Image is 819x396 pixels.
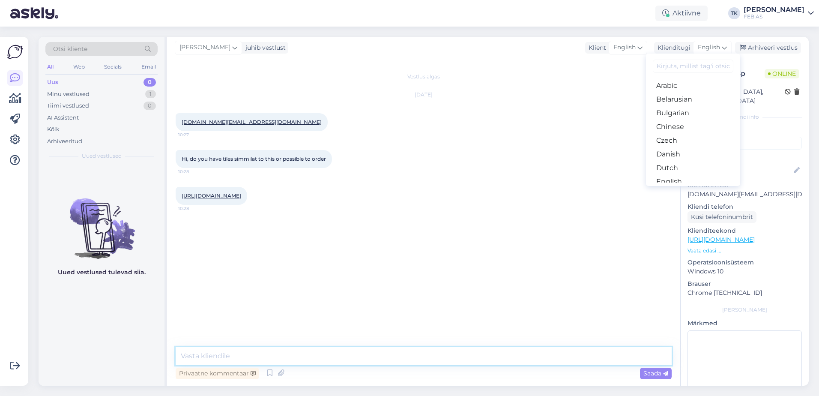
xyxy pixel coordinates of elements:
[687,306,802,314] div: [PERSON_NAME]
[646,147,740,161] a: Danish
[687,247,802,255] p: Vaata edasi ...
[687,211,756,223] div: Küsi telefoninumbrit
[646,120,740,134] a: Chinese
[765,69,799,78] span: Online
[687,113,802,121] div: Kliendi info
[47,125,60,134] div: Kõik
[698,43,720,52] span: English
[688,166,792,175] input: Lisa nimi
[178,132,210,138] span: 10:27
[735,42,801,54] div: Arhiveeri vestlus
[145,90,156,99] div: 1
[646,93,740,106] a: Belarusian
[687,137,802,150] input: Lisa tag
[646,175,740,189] a: English
[82,152,122,160] span: Uued vestlused
[143,102,156,110] div: 0
[47,102,89,110] div: Tiimi vestlused
[687,126,802,135] p: Kliendi tag'id
[744,6,804,13] div: [PERSON_NAME]
[182,156,326,162] span: Hi, do you have tiles simmilat to this or possible to order
[646,79,740,93] a: Arabic
[178,205,210,212] span: 10:28
[72,61,87,72] div: Web
[182,192,241,199] a: [URL][DOMAIN_NAME]
[687,258,802,267] p: Operatsioonisüsteem
[744,13,804,20] div: FEB AS
[613,43,636,52] span: English
[176,73,672,81] div: Vestlus algas
[646,161,740,175] a: Dutch
[687,202,802,211] p: Kliendi telefon
[687,226,802,235] p: Klienditeekond
[178,168,210,175] span: 10:28
[39,183,164,260] img: No chats
[653,60,733,73] input: Kirjuta, millist tag'i otsid
[687,319,802,328] p: Märkmed
[102,61,123,72] div: Socials
[182,119,322,125] a: [DOMAIN_NAME][EMAIL_ADDRESS][DOMAIN_NAME]
[655,6,708,21] div: Aktiivne
[687,267,802,276] p: Windows 10
[728,7,740,19] div: TK
[242,43,286,52] div: juhib vestlust
[687,153,802,162] p: Kliendi nimi
[687,288,802,297] p: Chrome [TECHNICAL_ID]
[176,368,259,379] div: Privaatne kommentaar
[47,90,90,99] div: Minu vestlused
[53,45,87,54] span: Otsi kliente
[687,279,802,288] p: Brauser
[687,181,802,190] p: Kliendi email
[646,134,740,147] a: Czech
[140,61,158,72] div: Email
[687,236,755,243] a: [URL][DOMAIN_NAME]
[643,369,668,377] span: Saada
[58,268,146,277] p: Uued vestlused tulevad siia.
[47,137,82,146] div: Arhiveeritud
[179,43,230,52] span: [PERSON_NAME]
[47,114,79,122] div: AI Assistent
[744,6,814,20] a: [PERSON_NAME]FEB AS
[176,91,672,99] div: [DATE]
[687,190,802,199] p: [DOMAIN_NAME][EMAIL_ADDRESS][DOMAIN_NAME]
[47,78,58,87] div: Uus
[7,44,23,60] img: Askly Logo
[646,106,740,120] a: Bulgarian
[654,43,690,52] div: Klienditugi
[45,61,55,72] div: All
[143,78,156,87] div: 0
[585,43,606,52] div: Klient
